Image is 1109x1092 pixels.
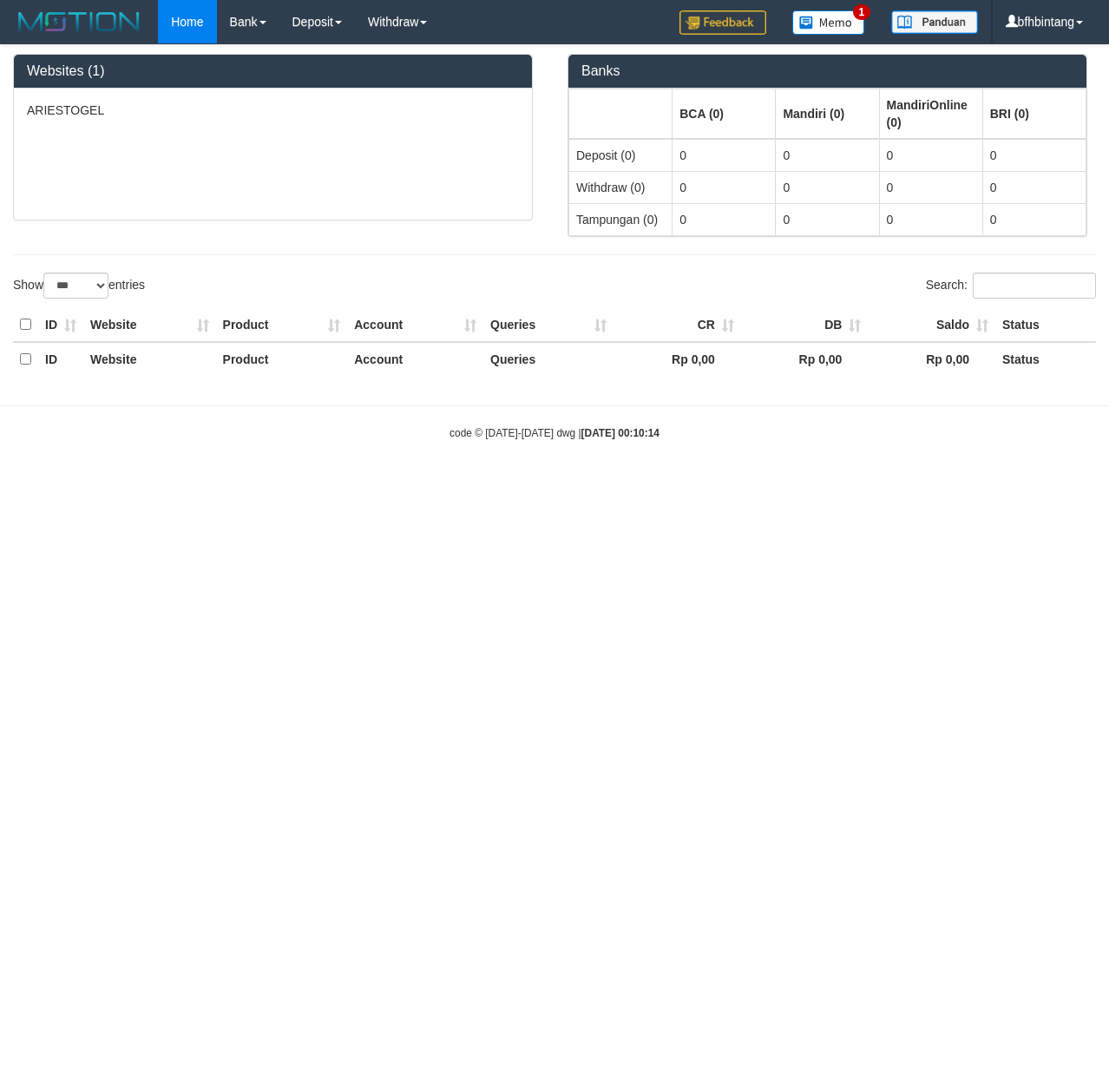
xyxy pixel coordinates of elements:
small: code © [DATE]-[DATE] dwg | [450,427,659,439]
td: Tampungan (0) [569,203,673,235]
th: Group: activate to sort column ascending [982,89,1086,139]
td: 0 [673,203,776,235]
img: panduan.png [891,10,978,34]
input: Search: [973,273,1096,299]
th: Group: activate to sort column ascending [569,89,673,139]
th: Group: activate to sort column ascending [776,89,879,139]
td: Withdraw (0) [569,171,673,203]
td: 0 [673,139,776,172]
td: 0 [776,203,879,235]
th: Product [216,308,348,342]
td: 0 [982,171,1086,203]
td: Deposit (0) [569,139,673,172]
select: Showentries [43,273,108,299]
td: 0 [982,139,1086,172]
th: Saldo [868,308,995,342]
th: ID [38,342,83,376]
td: 0 [982,203,1086,235]
th: Group: activate to sort column ascending [673,89,776,139]
th: Group: activate to sort column ascending [879,89,982,139]
h3: Banks [581,63,1073,79]
img: Button%20Memo.svg [792,10,865,35]
th: Website [83,342,216,376]
th: Queries [483,342,614,376]
td: 0 [879,139,982,172]
th: Website [83,308,216,342]
span: 1 [853,4,871,20]
strong: [DATE] 00:10:14 [581,427,659,439]
th: Rp 0,00 [741,342,869,376]
th: Queries [483,308,614,342]
td: 0 [776,171,879,203]
p: ARIESTOGEL [27,102,519,119]
th: Rp 0,00 [868,342,995,376]
th: Product [216,342,348,376]
th: Rp 0,00 [614,342,741,376]
img: MOTION_logo.png [13,9,145,35]
th: ID [38,308,83,342]
th: Account [347,342,483,376]
th: Account [347,308,483,342]
td: 0 [879,203,982,235]
label: Search: [926,273,1096,299]
th: Status [995,308,1096,342]
th: DB [741,308,869,342]
td: 0 [776,139,879,172]
h3: Websites (1) [27,63,519,79]
td: 0 [673,171,776,203]
img: Feedback.jpg [679,10,766,35]
th: CR [614,308,741,342]
td: 0 [879,171,982,203]
th: Status [995,342,1096,376]
label: Show entries [13,273,145,299]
